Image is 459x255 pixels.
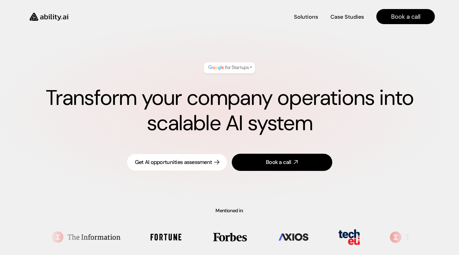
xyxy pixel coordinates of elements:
a: Solutions [294,11,318,22]
p: Mentioned in: [14,208,445,213]
nav: Main navigation [77,9,435,24]
h4: Book a call [391,12,420,21]
h1: Transform your company operations into scalable AI system [24,85,435,136]
div: Book a call [266,159,291,166]
a: Book a call [232,154,332,171]
h4: Case Studies [330,13,364,21]
h4: Solutions [294,13,318,21]
a: Get AI opportunities assessment [127,154,227,171]
a: Book a call [376,9,435,24]
div: Get AI opportunities assessment [135,159,212,166]
a: Case Studies [330,11,364,22]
